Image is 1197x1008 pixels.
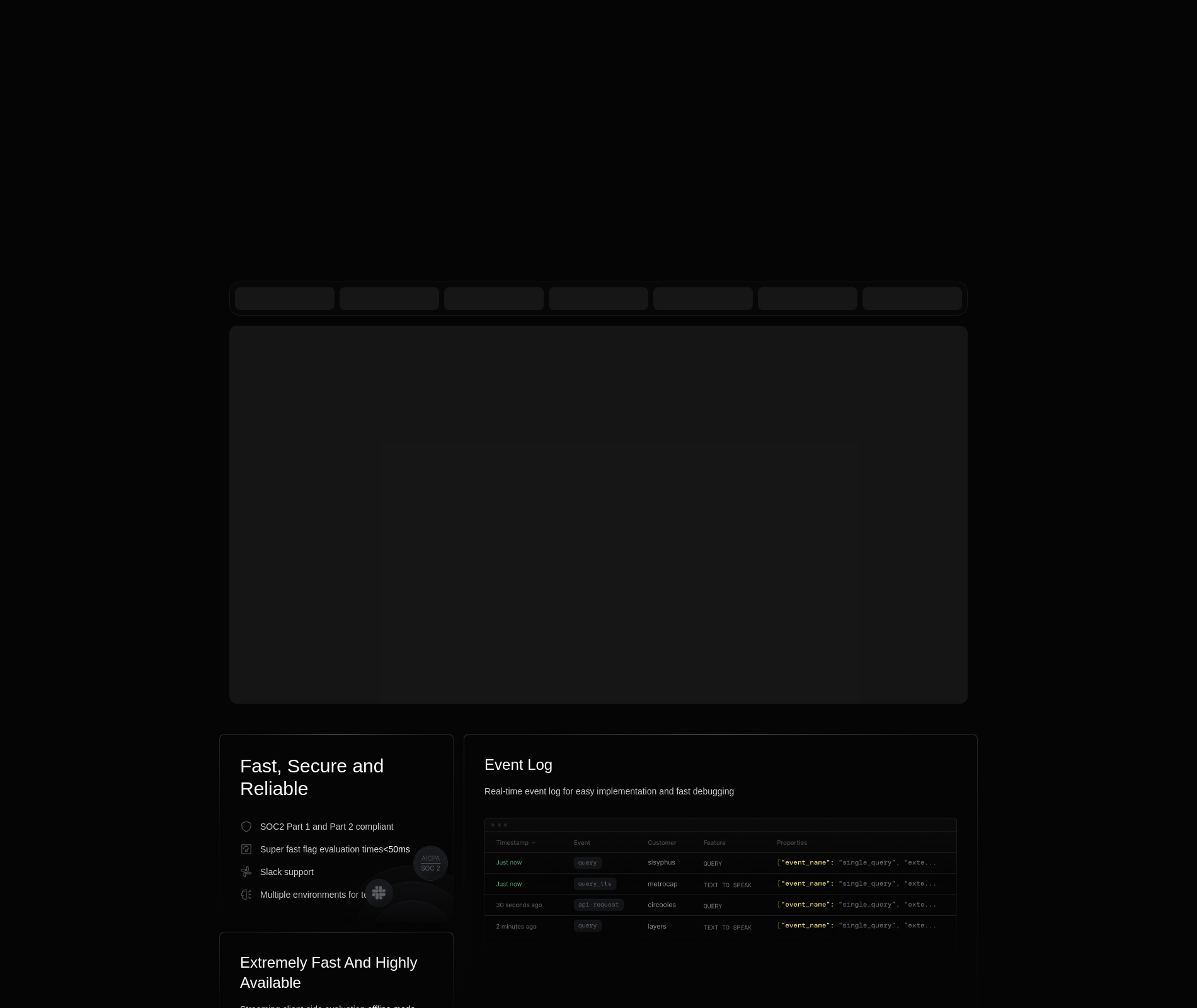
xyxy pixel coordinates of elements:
div: Fast, Secure and Reliable [240,755,433,800]
span: Multiple environments for testing [260,888,387,901]
div: Extremely Fast And Highly Available [240,953,433,993]
div: Event Log [484,755,957,775]
img: Fast, Secure and Reliable [336,841,454,936]
span: Slack support [260,866,314,878]
img: Event Log [484,818,957,992]
div: Real-time event log for easy implementation and fast debugging [484,785,957,798]
span: SOC2 Part 1 and Part 2 compliant [260,820,394,833]
span: Super fast flag evaluation times [260,843,410,856]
